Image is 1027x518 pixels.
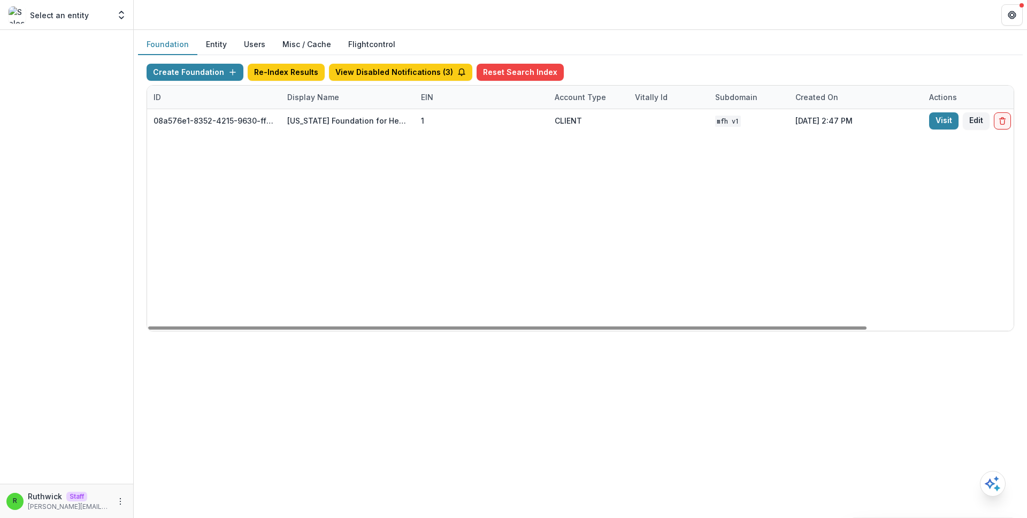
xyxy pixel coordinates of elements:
[114,495,127,508] button: More
[281,86,415,109] div: Display Name
[994,112,1011,129] button: Delete Foundation
[30,10,89,21] p: Select an entity
[548,92,612,103] div: Account Type
[197,34,235,55] button: Entity
[929,112,959,129] a: Visit
[629,86,709,109] div: Vitally Id
[629,92,674,103] div: Vitally Id
[329,64,472,81] button: View Disabled Notifications (3)
[1001,4,1023,26] button: Get Help
[28,502,110,512] p: [PERSON_NAME][EMAIL_ADDRESS][DOMAIN_NAME]
[415,86,548,109] div: EIN
[147,92,167,103] div: ID
[66,492,87,501] p: Staff
[147,64,243,81] button: Create Foundation
[281,92,346,103] div: Display Name
[923,92,963,103] div: Actions
[709,92,764,103] div: Subdomain
[235,34,274,55] button: Users
[9,6,26,24] img: Select an entity
[138,34,197,55] button: Foundation
[114,4,129,26] button: Open entity switcher
[789,92,845,103] div: Created on
[477,64,564,81] button: Reset Search Index
[709,86,789,109] div: Subdomain
[715,116,741,127] code: MFH V1
[789,86,923,109] div: Created on
[963,112,990,129] button: Edit
[348,39,395,50] a: Flightcontrol
[274,34,340,55] button: Misc / Cache
[555,115,582,126] div: CLIENT
[421,115,424,126] div: 1
[28,491,62,502] p: Ruthwick
[415,92,440,103] div: EIN
[980,471,1006,497] button: Open AI Assistant
[548,86,629,109] div: Account Type
[147,86,281,109] div: ID
[154,115,274,126] div: 08a576e1-8352-4215-9630-ff0d35d85970
[13,498,17,505] div: Ruthwick
[248,64,325,81] button: Re-Index Results
[789,109,923,132] div: [DATE] 2:47 PM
